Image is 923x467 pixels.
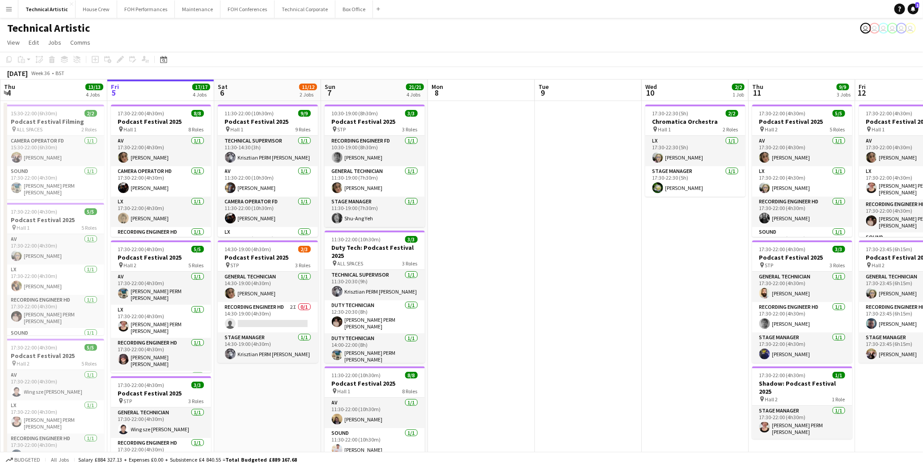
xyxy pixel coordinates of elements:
app-card-role: LX1/117:30-22:00 (4h30m)[PERSON_NAME] PERM [PERSON_NAME] [4,400,104,433]
h1: Technical Artistic [7,21,90,35]
h3: Duty Tech: Podcast Festival 2025 [325,244,425,260]
span: 8 Roles [402,388,418,395]
span: Hall 2 [765,396,778,403]
span: 8 [430,88,443,98]
button: House Crew [76,0,117,18]
app-card-role: Sound1/1 [4,328,104,358]
app-job-card: 17:30-22:00 (4h30m)1/1Shadow: Podcast Festival 2025 Hall 21 RoleStage Manager1/117:30-22:00 (4h30... [752,366,852,439]
app-card-role: AV1/117:30-22:00 (4h30m)[PERSON_NAME] [752,136,852,166]
h3: Podcast Festival Filming [4,118,104,126]
app-card-role: Camera Operator FD1/115:30-22:00 (6h30m)[PERSON_NAME] [4,136,104,166]
span: 10 [644,88,657,98]
h3: Podcast Festival 2025 [752,118,852,126]
button: Budgeted [4,455,42,465]
h3: Podcast Festival 2025 [752,253,852,261]
span: View [7,38,20,46]
div: [DATE] [7,69,28,78]
span: 17:30-22:00 (4h30m) [118,110,165,117]
app-user-avatar: Abby Hubbard [878,23,889,34]
span: Edit [29,38,39,46]
app-job-card: 17:30-22:00 (4h30m)8/8Podcast Festival 2025 Hall 18 RolesAV1/117:30-22:00 (4h30m)[PERSON_NAME]Cam... [111,105,211,237]
span: 11 [751,88,763,98]
app-card-role: General Technician1/117:30-22:00 (4h30m)[PERSON_NAME] [752,272,852,302]
div: 4 Jobs [406,91,423,98]
span: 6 [216,88,228,98]
span: 9/9 [298,110,311,117]
app-card-role: Technical Supervisor1/111:30-20:30 (9h)Krisztian PERM [PERSON_NAME] [325,270,425,300]
app-user-avatar: Sally PERM Pochciol [860,23,871,34]
span: 1 Role [832,396,845,403]
a: Comms [67,37,94,48]
span: 17:30-22:00 (4h30m) [11,208,58,215]
span: 12 [858,88,866,98]
span: 3 Roles [830,262,845,269]
app-card-role: Duty Technician1/114:00-22:00 (8h)[PERSON_NAME] PERM [PERSON_NAME] [325,333,425,366]
app-card-role: LX1/117:30-22:00 (4h30m)[PERSON_NAME] PERM [PERSON_NAME] [111,305,211,338]
span: 17:30-22:00 (4h30m) [759,110,806,117]
button: FOH Performances [117,0,175,18]
app-card-role: AV1/117:30-22:00 (4h30m)[PERSON_NAME] [111,136,211,166]
span: ALL SPACES [17,126,43,133]
span: 17:30-22:00 (4h30m) [866,110,913,117]
span: 5/5 [85,344,97,351]
span: Fri [111,83,119,91]
span: Wed [645,83,657,91]
span: ALL SPACES [338,260,364,267]
app-card-role: Stage Manager1/117:30-22:00 (4h30m)[PERSON_NAME] [752,332,852,363]
app-card-role: AV1/117:30-22:00 (4h30m)[PERSON_NAME] PERM [PERSON_NAME] [111,272,211,305]
span: 10:30-19:00 (8h30m) [332,110,378,117]
span: Hall 1 [338,388,351,395]
app-card-role: Camera Operator FD1/111:30-22:00 (10h30m)[PERSON_NAME] [218,197,318,227]
app-card-role: Stage Manager1/111:30-19:00 (7h30m)Shu-Ang Yeh [325,197,425,227]
span: 8 Roles [189,126,204,133]
span: 2/2 [732,84,745,90]
span: Mon [432,83,443,91]
span: Hall 1 [17,224,30,231]
span: Tue [538,83,549,91]
button: Technical Artistic [18,0,76,18]
h3: Podcast Festival 2025 [4,352,104,360]
span: STP [765,262,774,269]
span: 3/3 [833,246,845,252]
span: 17:30-23:45 (6h15m) [866,246,913,252]
span: Hall 2 [872,262,885,269]
a: View [4,37,23,48]
div: 1 Job [732,91,744,98]
span: 5 Roles [82,360,97,367]
app-job-card: 14:30-19:00 (4h30m)2/3Podcast Festival 2025 STP3 RolesGeneral Technician1/114:30-19:00 (4h30m)[PE... [218,240,318,363]
span: 2/2 [85,110,97,117]
app-card-role: LX1/117:30-22:00 (4h30m)[PERSON_NAME] [4,265,104,295]
app-card-role: AV1/117:30-22:00 (4h30m)[PERSON_NAME] [4,234,104,265]
app-user-avatar: Visitor Services [869,23,880,34]
h3: Podcast Festival 2025 [111,118,211,126]
h3: Podcast Festival 2025 [325,118,425,126]
app-card-role: General Technician1/114:30-19:00 (4h30m)[PERSON_NAME] [218,272,318,302]
h3: Podcast Festival 2025 [111,253,211,261]
h3: Chromatica Orchestra [645,118,745,126]
app-card-role: General Technician1/117:30-22:00 (4h30m)Wing sze [PERSON_NAME] [111,408,211,438]
span: Hall 1 [658,126,671,133]
app-card-role: Sound1/1 [111,371,211,401]
span: Hall 1 [872,126,885,133]
span: All jobs [49,456,71,463]
app-card-role: AV1/117:30-22:00 (4h30m)Wing sze [PERSON_NAME] [4,370,104,400]
app-card-role: Camera Operator HD1/117:30-22:00 (4h30m)[PERSON_NAME] [111,166,211,197]
app-card-role: Recording Engineer HD2I0/114:30-19:00 (4h30m) [218,302,318,332]
app-job-card: 17:30-22:00 (4h30m)5/5Podcast Festival 2025 Hall 25 RolesAV1/117:30-22:00 (4h30m)[PERSON_NAME] PE... [111,240,211,373]
app-user-avatar: Liveforce Admin [887,23,898,34]
span: 11:30-22:00 (10h30m) [225,110,274,117]
div: 17:30-22:00 (4h30m)5/5Podcast Festival 2025 Hall 25 RolesAV1/117:30-22:00 (4h30m)[PERSON_NAME]LX1... [752,105,852,237]
app-card-role: Recording Engineer HD1/117:30-22:00 (4h30m)[PERSON_NAME] [PERSON_NAME] [111,338,211,371]
span: 7 [323,88,335,98]
span: 5 Roles [189,262,204,269]
span: 9 [537,88,549,98]
span: 3 Roles [189,398,204,404]
app-card-role: LX1/117:30-22:00 (4h30m)[PERSON_NAME] [752,166,852,197]
span: 1 [915,2,919,8]
h3: Podcast Festival 2025 [111,389,211,397]
span: 8/8 [405,372,418,379]
span: 5 [110,88,119,98]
